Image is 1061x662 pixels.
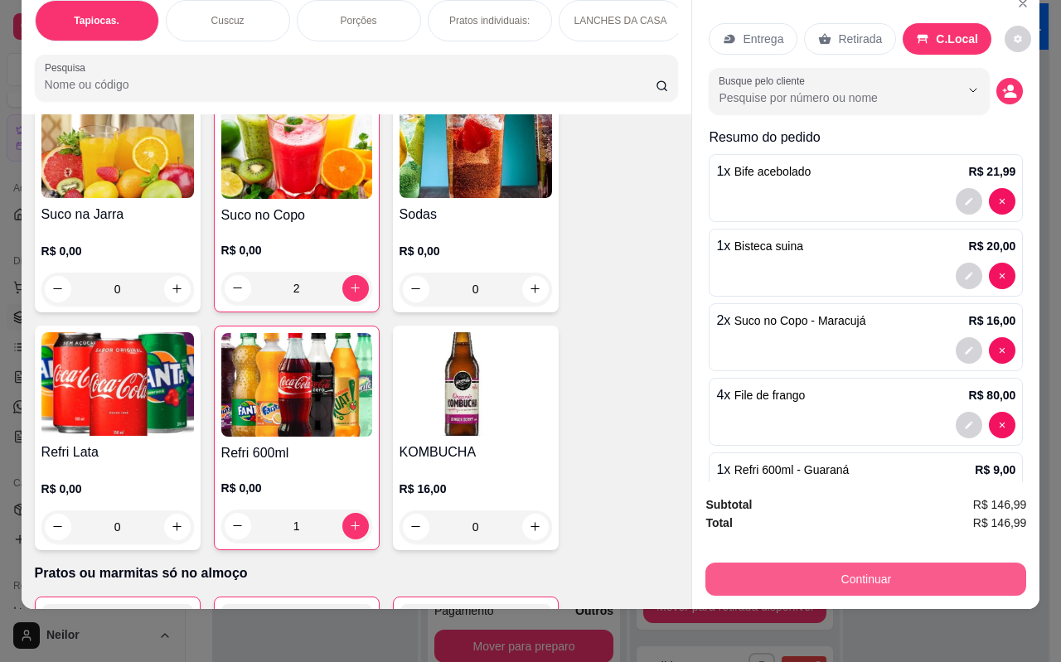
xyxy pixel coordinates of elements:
[341,14,377,27] p: Porções
[734,389,806,402] span: File de frango
[705,498,752,511] strong: Subtotal
[719,74,811,88] label: Busque pelo cliente
[956,188,982,215] button: decrease-product-quantity
[734,165,811,178] span: Bife acebolado
[975,461,1015,478] p: R$ 9,00
[956,337,982,364] button: decrease-product-quantity
[936,31,978,47] p: C.Local
[969,387,1016,403] p: R$ 80,00
[734,314,866,327] span: Suco no Copo - Maracujá
[41,332,194,436] img: product-image
[41,243,194,259] p: R$ 0,00
[449,14,530,27] p: Pratos individuais:
[973,514,1027,532] span: R$ 146,99
[400,442,552,462] h4: KOMBUCHA
[709,128,1023,147] p: Resumo do pedido
[522,514,549,540] button: increase-product-quantity
[996,78,1023,104] button: decrease-product-quantity
[716,236,803,256] p: 1 x
[221,443,372,463] h4: Refri 600ml
[960,77,986,104] button: Show suggestions
[221,480,372,496] p: R$ 0,00
[221,242,372,259] p: R$ 0,00
[400,243,552,259] p: R$ 0,00
[716,162,811,181] p: 1 x
[403,514,429,540] button: decrease-product-quantity
[838,31,882,47] p: Retirada
[41,94,194,198] img: product-image
[221,333,372,437] img: product-image
[41,205,194,225] h4: Suco na Jarra
[973,495,1027,514] span: R$ 146,99
[969,312,1016,329] p: R$ 16,00
[719,89,933,106] input: Busque pelo cliente
[41,442,194,462] h4: Refri Lata
[705,516,732,529] strong: Total
[956,263,982,289] button: decrease-product-quantity
[716,385,805,405] p: 4 x
[221,95,372,199] img: product-image
[969,163,1016,180] p: R$ 21,99
[705,563,1026,596] button: Continuar
[35,563,679,583] p: Pratos ou marmitas só no almoço
[45,60,91,75] label: Pesquisa
[400,94,552,198] img: product-image
[221,205,372,225] h4: Suco no Copo
[41,481,194,497] p: R$ 0,00
[989,412,1015,438] button: decrease-product-quantity
[989,263,1015,289] button: decrease-product-quantity
[734,463,850,476] span: Refri 600ml - Guaraná
[400,481,552,497] p: R$ 16,00
[716,311,865,331] p: 2 x
[989,337,1015,364] button: decrease-product-quantity
[956,412,982,438] button: decrease-product-quantity
[400,332,552,436] img: product-image
[734,239,803,253] span: Bisteca suina
[45,76,656,93] input: Pesquisa
[574,14,667,27] p: LANCHES DA CASA
[400,205,552,225] h4: Sodas
[74,14,119,27] p: Tapiocas.
[211,14,245,27] p: Cuscuz
[743,31,783,47] p: Entrega
[969,238,1016,254] p: R$ 20,00
[716,460,849,480] p: 1 x
[1005,26,1031,52] button: decrease-product-quantity
[989,188,1015,215] button: decrease-product-quantity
